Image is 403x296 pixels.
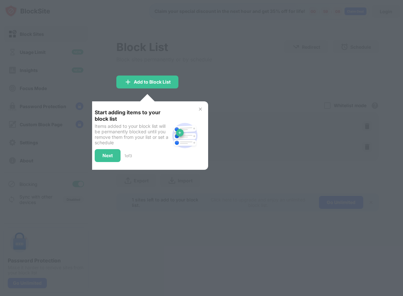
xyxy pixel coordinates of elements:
[169,120,200,151] img: block-site.svg
[95,123,169,145] div: Items added to your block list will be permanently blocked until you remove them from your list o...
[134,79,171,85] div: Add to Block List
[198,107,203,112] img: x-button.svg
[95,109,169,122] div: Start adding items to your block list
[124,153,132,158] div: 1 of 3
[102,153,113,158] div: Next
